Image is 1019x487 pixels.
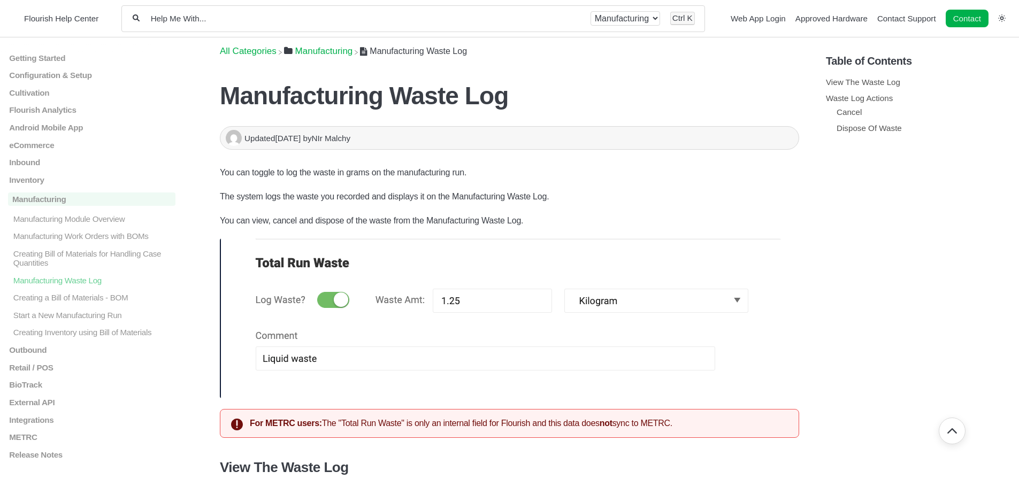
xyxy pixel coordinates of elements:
a: View The Waste Log [826,78,900,87]
span: Updated [244,134,303,143]
span: Flourish Help Center [24,14,98,23]
p: The system logs the waste you recorded and displays it on the Manufacturing Waste Log. [220,190,799,204]
img: Flourish Help Center Logo [13,11,19,26]
p: Manufacturing Work Orders with BOMs [12,231,175,241]
kbd: Ctrl [672,13,685,22]
a: Web App Login navigation item [731,14,786,23]
a: Release Notes [8,450,175,459]
time: [DATE] [275,134,301,143]
a: External API [8,398,175,407]
p: You can toggle to log the waste in grams on the manufacturing run. [220,166,799,180]
strong: For METRC users: [250,419,322,428]
p: Manufacturing Module Overview [12,214,175,223]
a: Getting Started [8,53,175,62]
a: Outbound [8,345,175,354]
span: ​Manufacturing [295,46,353,57]
h5: Table of Contents [826,55,1011,67]
a: Approved Hardware navigation item [795,14,868,23]
a: eCommerce [8,140,175,149]
a: Creating Inventory using Bill of Materials [8,328,175,337]
a: Creating Bill of Materials for Handling Case Quantities [8,249,175,267]
a: Breadcrumb link to All Categories [220,46,277,56]
a: Manufacturing Work Orders with BOMs [8,231,175,241]
h1: Manufacturing Waste Log [220,81,799,110]
p: Creating Inventory using Bill of Materials [12,328,175,337]
a: BioTrack [8,380,175,389]
a: Dispose Of Waste [837,123,902,133]
span: Manufacturing Waste Log [370,47,467,56]
a: Configuration & Setup [8,71,175,80]
span: All Categories [220,46,277,57]
a: Switch dark mode setting [998,13,1006,22]
a: Manufacturing [284,46,353,56]
a: Inventory [8,175,175,184]
div: The "Total Run Waste" is only an internal field for Flourish and this data does sync to METRC. [220,409,799,438]
a: Manufacturing [8,192,175,206]
a: Start a New Manufacturing Run [8,311,175,320]
p: Manufacturing Waste Log [12,275,175,284]
a: Integrations [8,415,175,424]
a: Creating a Bill of Materials - BOM [8,293,175,302]
p: Start a New Manufacturing Run [12,311,175,320]
img: NIr Malchy [226,130,242,146]
img: image.png [220,238,781,398]
a: METRC [8,432,175,442]
a: Retail / POS [8,362,175,372]
a: Cultivation [8,88,175,97]
a: Android Mobile App [8,123,175,132]
li: Contact desktop [943,11,991,26]
a: Contact [946,10,989,27]
a: Flourish Help Center [13,11,98,26]
strong: not [600,419,612,428]
a: Cancel [837,107,862,117]
h3: View The Waste Log [220,459,799,476]
input: Help Me With... [150,13,580,24]
a: Inbound [8,158,175,167]
p: Creating Bill of Materials for Handling Case Quantities [12,249,175,267]
span: NIr Malchy [312,134,351,143]
kbd: K [687,13,693,22]
a: Flourish Analytics [8,105,175,114]
a: Contact Support navigation item [877,14,936,23]
a: Waste Log Actions [826,94,893,103]
span: by [303,134,350,143]
button: Go back to top of document [939,418,966,444]
p: Creating a Bill of Materials - BOM [12,293,175,302]
a: Manufacturing Waste Log [8,275,175,284]
a: Manufacturing Module Overview [8,214,175,223]
p: You can view, cancel and dispose of the waste from the Manufacturing Waste Log. [220,214,799,228]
